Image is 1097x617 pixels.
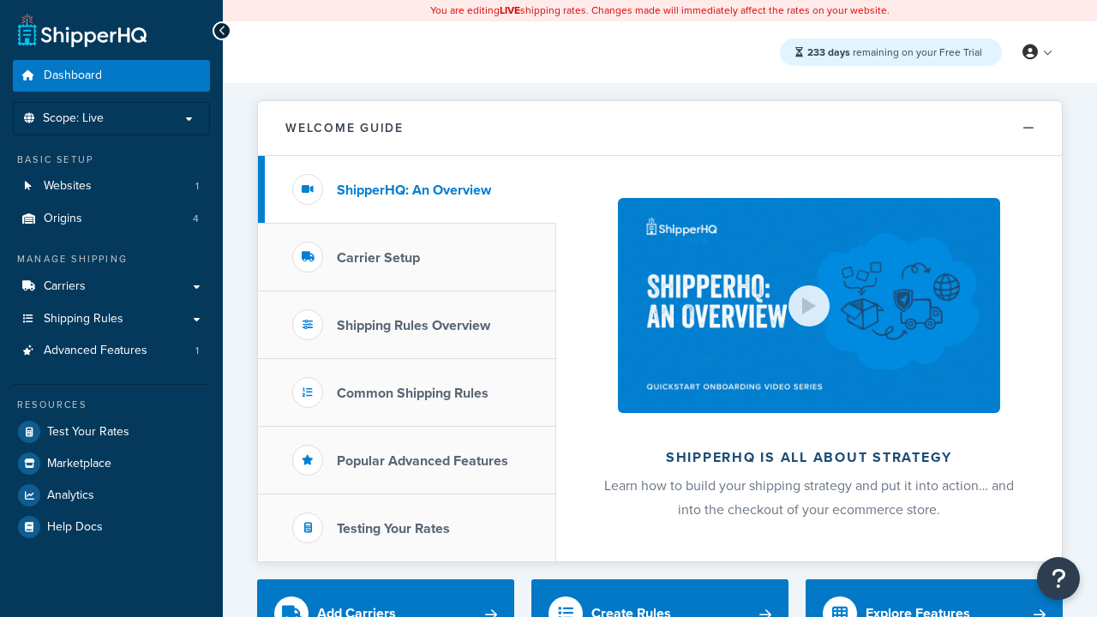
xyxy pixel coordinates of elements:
[337,183,491,198] h3: ShipperHQ: An Overview
[195,179,199,194] span: 1
[13,416,210,447] a: Test Your Rates
[44,344,147,358] span: Advanced Features
[47,488,94,503] span: Analytics
[13,60,210,92] a: Dashboard
[47,520,103,535] span: Help Docs
[13,335,210,367] li: Advanced Features
[13,303,210,335] a: Shipping Rules
[285,122,404,135] h2: Welcome Guide
[13,252,210,267] div: Manage Shipping
[337,386,489,401] h3: Common Shipping Rules
[44,212,82,226] span: Origins
[13,171,210,202] li: Websites
[44,312,123,326] span: Shipping Rules
[13,480,210,511] a: Analytics
[807,45,850,60] strong: 233 days
[807,45,982,60] span: remaining on your Free Trial
[193,212,199,226] span: 4
[13,335,210,367] a: Advanced Features1
[618,198,1000,413] img: ShipperHQ is all about strategy
[13,153,210,167] div: Basic Setup
[44,279,86,294] span: Carriers
[13,203,210,235] li: Origins
[337,453,508,469] h3: Popular Advanced Features
[47,457,111,471] span: Marketplace
[13,448,210,479] a: Marketplace
[47,425,129,440] span: Test Your Rates
[602,450,1016,465] h2: ShipperHQ is all about strategy
[43,111,104,126] span: Scope: Live
[1037,557,1080,600] button: Open Resource Center
[44,69,102,83] span: Dashboard
[337,250,420,266] h3: Carrier Setup
[604,476,1014,519] span: Learn how to build your shipping strategy and put it into action… and into the checkout of your e...
[500,3,520,18] b: LIVE
[195,344,199,358] span: 1
[337,318,490,333] h3: Shipping Rules Overview
[13,512,210,542] a: Help Docs
[13,271,210,303] a: Carriers
[13,203,210,235] a: Origins4
[13,398,210,412] div: Resources
[13,171,210,202] a: Websites1
[337,521,450,536] h3: Testing Your Rates
[258,101,1062,156] button: Welcome Guide
[44,179,92,194] span: Websites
